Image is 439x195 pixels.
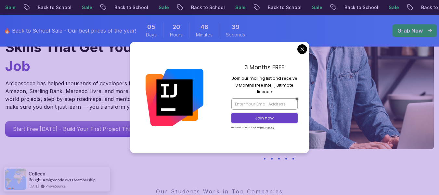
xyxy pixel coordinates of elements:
[397,27,423,35] p: Grab Now
[29,171,45,176] span: Colleen
[109,4,153,11] p: Back to School
[43,177,96,182] a: Amigoscode PRO Membership
[32,4,77,11] p: Back to School
[339,4,383,11] p: Back to School
[77,4,97,11] p: Sale
[226,32,245,38] span: Seconds
[196,32,213,38] span: Minutes
[147,22,155,32] span: 5 Days
[153,4,174,11] p: Sale
[5,121,155,137] a: Start Free [DATE] - Build Your First Project This Week
[5,79,161,111] p: Amigoscode has helped thousands of developers land roles at Amazon, Starling Bank, Mercado Livre,...
[307,4,328,11] p: Sale
[29,183,39,189] span: [DATE]
[5,58,30,74] span: Job
[146,32,157,38] span: Days
[29,177,42,182] span: Bought
[200,22,208,32] span: 48 Minutes
[186,4,230,11] p: Back to School
[4,27,136,35] p: 🔥 Back to School Sale - Our best prices of the year!
[173,22,180,32] span: 20 Hours
[232,22,239,32] span: 39 Seconds
[263,4,307,11] p: Back to School
[45,183,66,189] a: ProveSource
[383,4,404,11] p: Sale
[5,169,26,190] img: provesource social proof notification image
[170,32,183,38] span: Hours
[230,4,251,11] p: Sale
